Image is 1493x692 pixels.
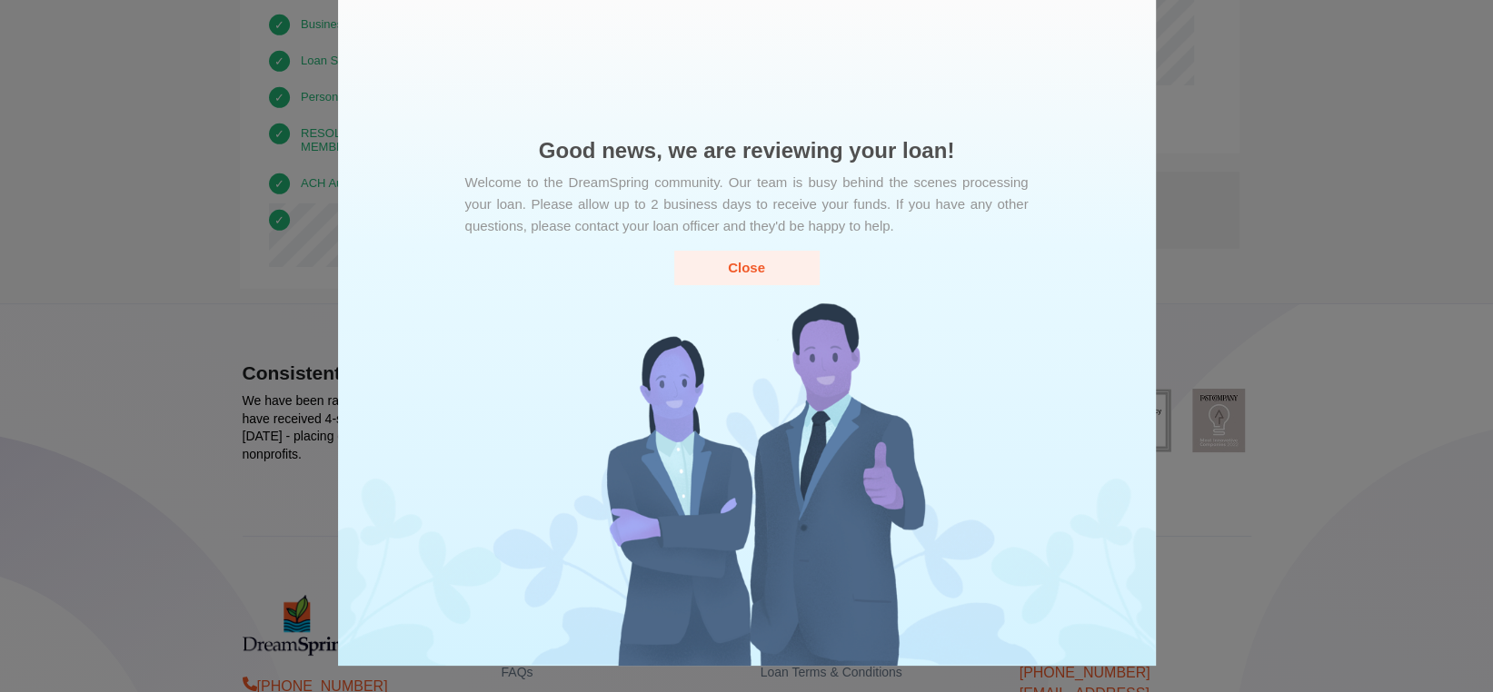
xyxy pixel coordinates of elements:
div: Welcome to the DreamSpring community. Our team is busy behind the scenes processing your loan. Pl... [465,172,1029,237]
button: Close [674,251,820,284]
img: banner-right-7faaebecb9cc8a8b8e4d060791a95e06bbdd76f1cbb7998ea156dda7bc32fd76.png [990,478,1156,666]
img: success-banner-center-5c009b1f3569bf346f1cc17983e29e143ec6e82fba81526c9477cf2b21fa466c.png [493,302,1040,666]
h3: Good news, we are reviewing your loan! [465,139,1029,163]
img: banner-left-5bcddd855a11435c0671cec1c6624d54cc6091948c6409b4b34ed82273d8511b.png [338,478,502,666]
